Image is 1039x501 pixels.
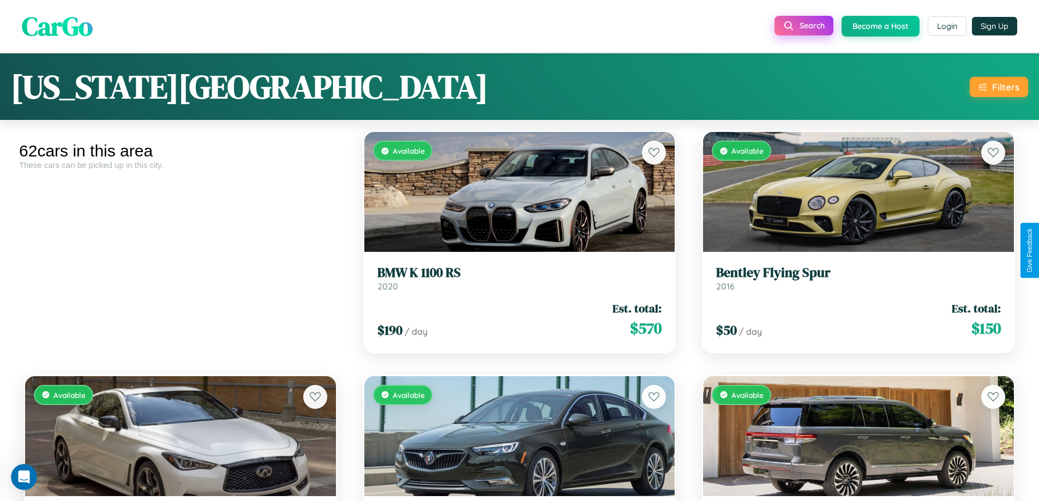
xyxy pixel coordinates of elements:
[377,265,662,292] a: BMW K 1100 RS2020
[53,390,86,400] span: Available
[716,265,1001,292] a: Bentley Flying Spur2016
[716,281,735,292] span: 2016
[11,64,488,109] h1: [US_STATE][GEOGRAPHIC_DATA]
[716,265,1001,281] h3: Bentley Flying Spur
[972,17,1017,35] button: Sign Up
[739,326,762,337] span: / day
[971,317,1001,339] span: $ 150
[377,321,403,339] span: $ 190
[22,8,93,44] span: CarGo
[928,16,966,36] button: Login
[377,281,398,292] span: 2020
[393,390,425,400] span: Available
[1026,228,1034,273] div: Give Feedback
[731,390,764,400] span: Available
[992,81,1019,93] div: Filters
[716,321,737,339] span: $ 50
[393,146,425,155] span: Available
[842,16,920,37] button: Become a Host
[970,77,1028,97] button: Filters
[377,265,662,281] h3: BMW K 1100 RS
[19,160,342,170] div: These cars can be picked up in this city.
[19,142,342,160] div: 62 cars in this area
[774,16,833,35] button: Search
[405,326,428,337] span: / day
[630,317,662,339] span: $ 570
[952,300,1001,316] span: Est. total:
[800,21,825,31] span: Search
[11,464,37,490] iframe: Intercom live chat
[612,300,662,316] span: Est. total:
[731,146,764,155] span: Available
